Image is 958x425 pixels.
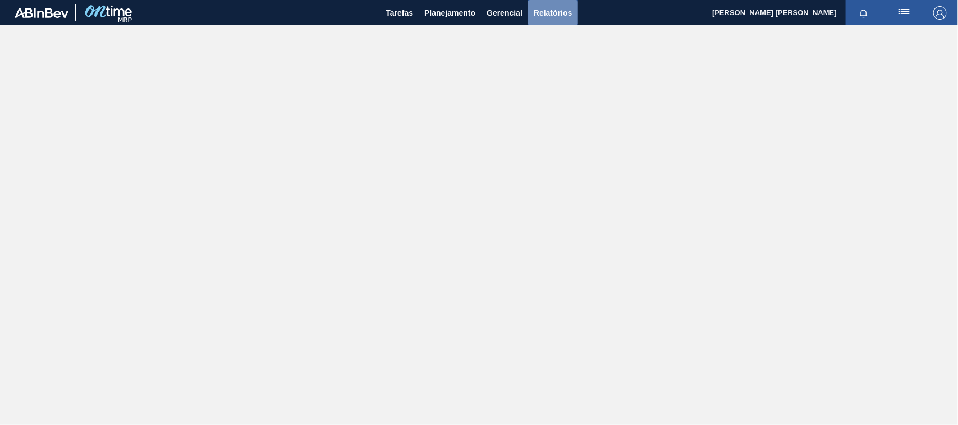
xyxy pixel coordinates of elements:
img: Logout [933,6,947,20]
img: TNhmsLtSVTkK8tSr43FrP2fwEKptu5GPRR3wAAAABJRU5ErkJggg== [15,8,68,18]
button: Notificações [846,5,882,21]
img: userActions [897,6,911,20]
span: Gerencial [487,6,522,20]
span: Relatórios [534,6,572,20]
span: Tarefas [386,6,413,20]
span: Planejamento [424,6,475,20]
